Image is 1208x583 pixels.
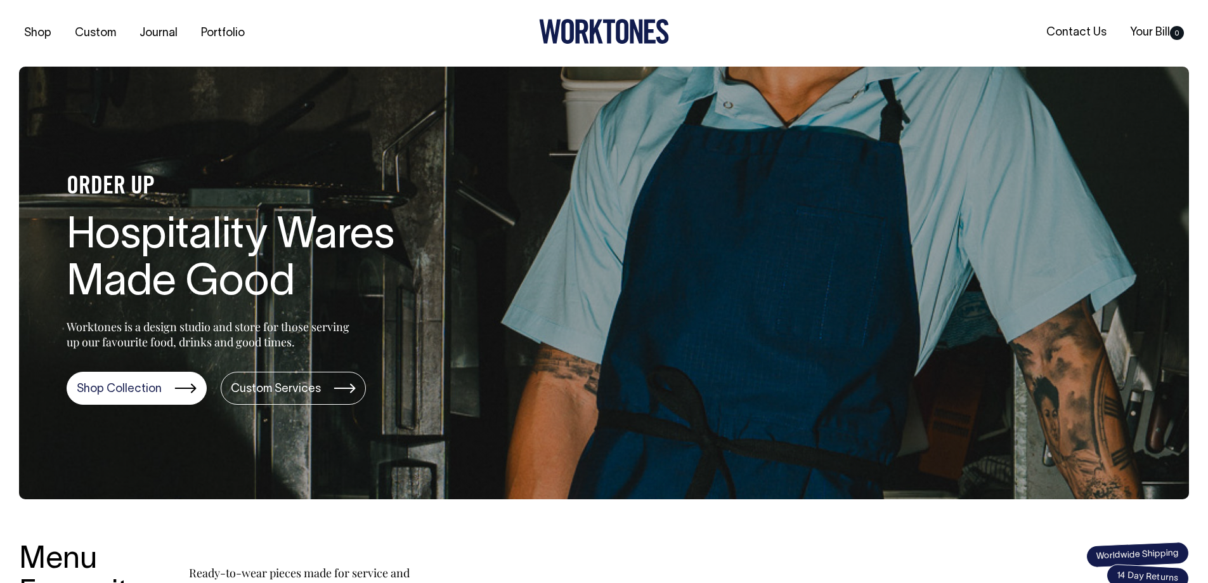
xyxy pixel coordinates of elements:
[134,23,183,44] a: Journal
[70,23,121,44] a: Custom
[1125,22,1189,43] a: Your Bill0
[1170,26,1184,40] span: 0
[196,23,250,44] a: Portfolio
[67,174,472,200] h4: ORDER UP
[221,372,366,405] a: Custom Services
[19,23,56,44] a: Shop
[1086,541,1189,568] span: Worldwide Shipping
[67,372,207,405] a: Shop Collection
[67,213,472,308] h1: Hospitality Wares Made Good
[1041,22,1112,43] a: Contact Us
[67,319,355,350] p: Worktones is a design studio and store for those serving up our favourite food, drinks and good t...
